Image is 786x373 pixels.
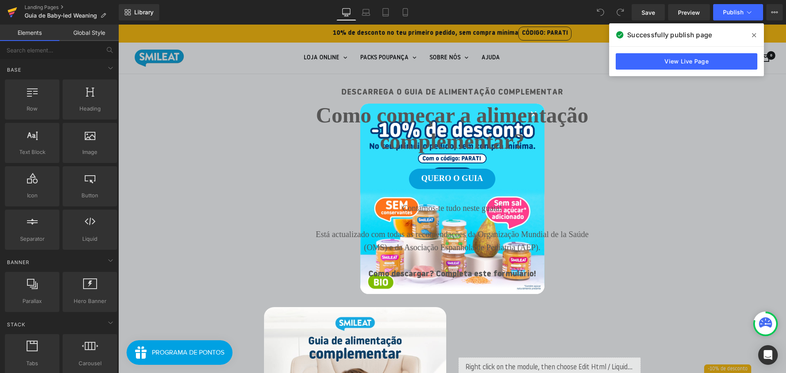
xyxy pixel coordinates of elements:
span: Parallax [7,297,57,305]
span: Publish [723,9,743,16]
span: Heading [65,104,115,113]
font: Contamos-te tudo neste guaia! [284,179,384,188]
span: Base [6,66,22,74]
span: Separator [7,235,57,243]
div: Open Intercom Messenger [758,345,778,365]
h1: Como começar a alimentação complementar? [156,78,512,130]
font: Está actualizado com todas as recomendações da Organização Mundial de la Saúde (OMS) e da Asociaç... [197,205,470,227]
h2: DESCARREGA O GUIA DE ALIMENTAÇÃO COMPLEMENTAR [156,61,512,75]
span: Button [65,191,115,200]
iframe: Button to open loyalty program pop-up [8,316,115,340]
a: View Live Page [616,53,757,70]
a: Preview [668,4,710,20]
button: More [766,4,783,20]
a: Mobile [395,4,415,20]
span: Preview [678,8,700,17]
span: Library [134,9,154,16]
a: Global Style [59,25,119,41]
a: QUERO O GUIA [291,144,377,165]
button: Undo [592,4,609,20]
span: Carousel [65,359,115,368]
span: QUERO O GUIA [303,149,365,158]
span: Banner [6,258,30,266]
span: Tabs [7,359,57,368]
span: Image [65,148,115,156]
a: Desktop [337,4,356,20]
span: Save [641,8,655,17]
a: Laptop [356,4,376,20]
span: Text Block [7,148,57,156]
button: Redo [612,4,628,20]
a: Tablet [376,4,395,20]
span: Icon [7,191,57,200]
a: Landing Pages [25,4,119,11]
span: Successfully publish page [627,30,712,40]
button: Publish [713,4,763,20]
span: Stack [6,321,26,328]
span: Liquid [65,235,115,243]
strong: Como descargar? Completa este formulário! [250,246,418,254]
span: Hero Banner [65,297,115,305]
span: Row [7,104,57,113]
span: Guia de Baby-led Weaning [25,12,97,19]
a: New Library [119,4,159,20]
